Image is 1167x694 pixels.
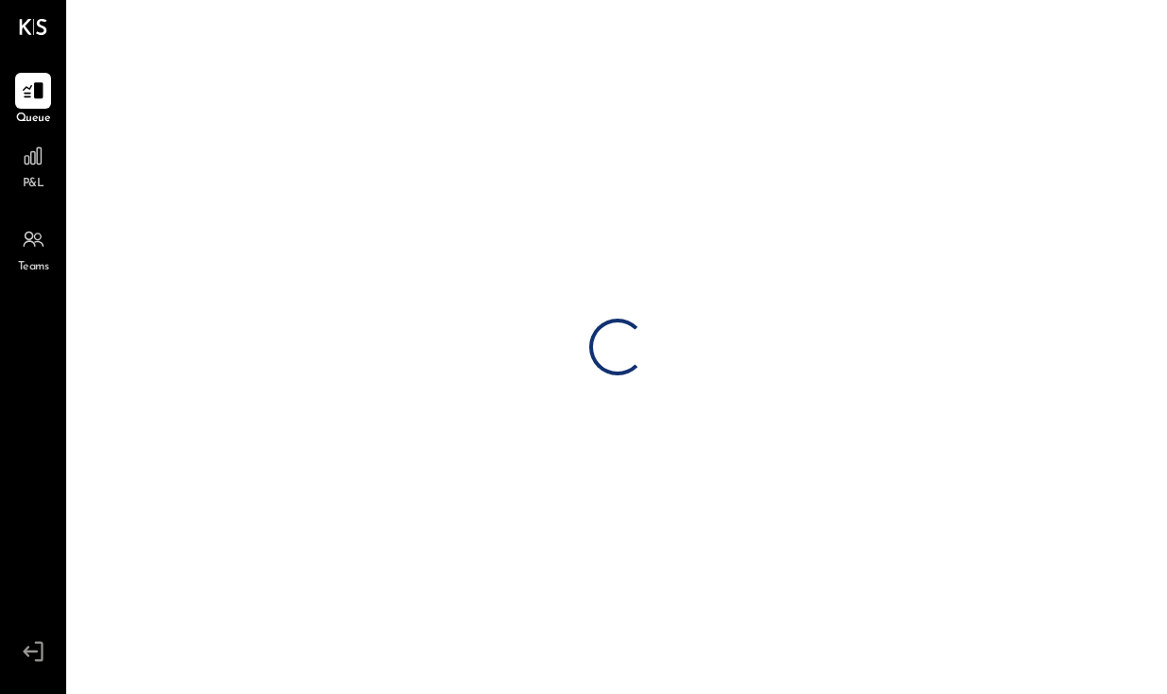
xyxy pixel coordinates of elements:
[23,176,44,193] span: P&L
[1,73,65,128] a: Queue
[18,259,49,276] span: Teams
[1,221,65,276] a: Teams
[1,138,65,193] a: P&L
[16,111,51,128] span: Queue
